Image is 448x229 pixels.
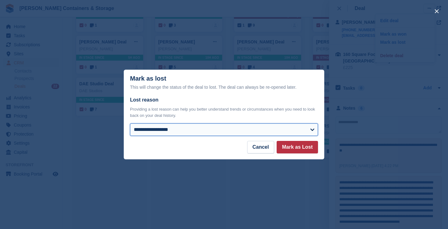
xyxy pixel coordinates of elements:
button: close [432,6,442,16]
p: Providing a lost reason can help you better understand trends or circumstances when you need to l... [130,106,318,118]
button: Mark as Lost [277,141,318,153]
label: Lost reason [130,96,318,104]
div: This will change the status of the deal to lost. The deal can always be re-opened later. [130,83,318,91]
div: Mark as lost [130,75,318,91]
button: Cancel [247,141,274,153]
